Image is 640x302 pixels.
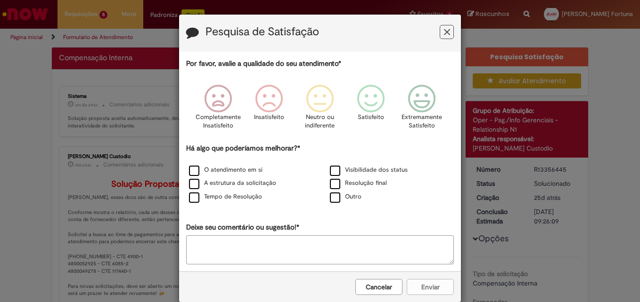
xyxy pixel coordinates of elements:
p: Extremamente Satisfeito [402,113,442,130]
div: Extremamente Satisfeito [398,78,446,142]
div: Satisfeito [347,78,395,142]
label: Resolução final [330,179,387,188]
p: Completamente Insatisfeito [196,113,241,130]
button: Cancelar [355,279,402,295]
div: Completamente Insatisfeito [194,78,242,142]
label: Por favor, avalie a qualidade do seu atendimento* [186,59,341,69]
label: Visibilidade dos status [330,166,408,175]
label: A estrutura da solicitação [189,179,276,188]
div: Neutro ou indiferente [296,78,344,142]
label: Deixe seu comentário ou sugestão!* [186,223,299,232]
label: Outro [330,192,361,201]
p: Insatisfeito [254,113,284,122]
div: Insatisfeito [245,78,293,142]
label: Tempo de Resolução [189,192,262,201]
p: Neutro ou indiferente [303,113,337,130]
p: Satisfeito [358,113,384,122]
div: Há algo que poderíamos melhorar?* [186,143,454,204]
label: Pesquisa de Satisfação [205,26,319,38]
label: O atendimento em si [189,166,263,175]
